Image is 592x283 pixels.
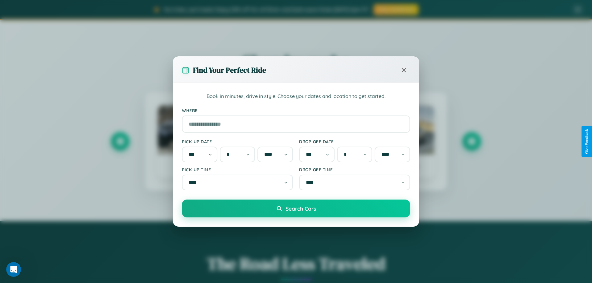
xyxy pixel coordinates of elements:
label: Where [182,108,410,113]
button: Search Cars [182,200,410,217]
label: Pick-up Date [182,139,293,144]
p: Book in minutes, drive in style. Choose your dates and location to get started. [182,92,410,100]
label: Drop-off Date [299,139,410,144]
label: Pick-up Time [182,167,293,172]
label: Drop-off Time [299,167,410,172]
span: Search Cars [286,205,316,212]
h3: Find Your Perfect Ride [193,65,266,75]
